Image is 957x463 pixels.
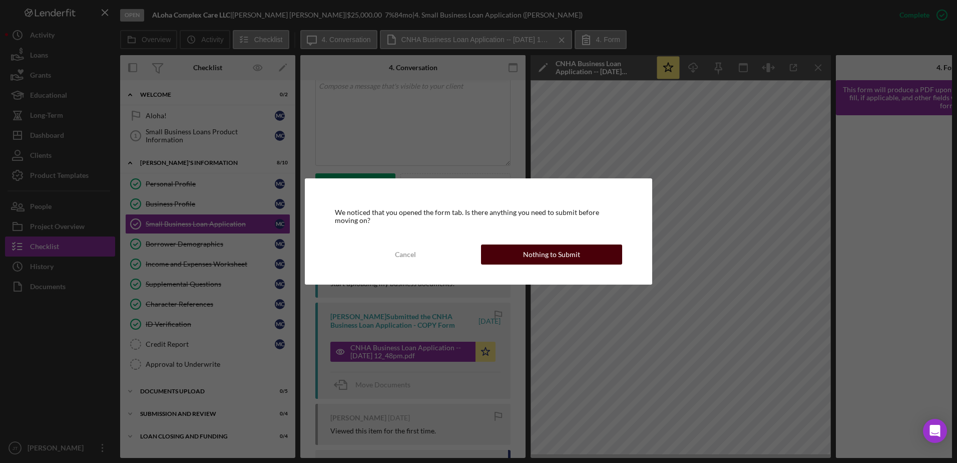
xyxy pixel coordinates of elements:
div: Open Intercom Messenger [923,419,947,443]
button: Nothing to Submit [481,245,622,265]
div: Nothing to Submit [523,245,580,265]
div: Cancel [395,245,416,265]
div: We noticed that you opened the form tab. Is there anything you need to submit before moving on? [335,208,622,224]
button: Cancel [335,245,476,265]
